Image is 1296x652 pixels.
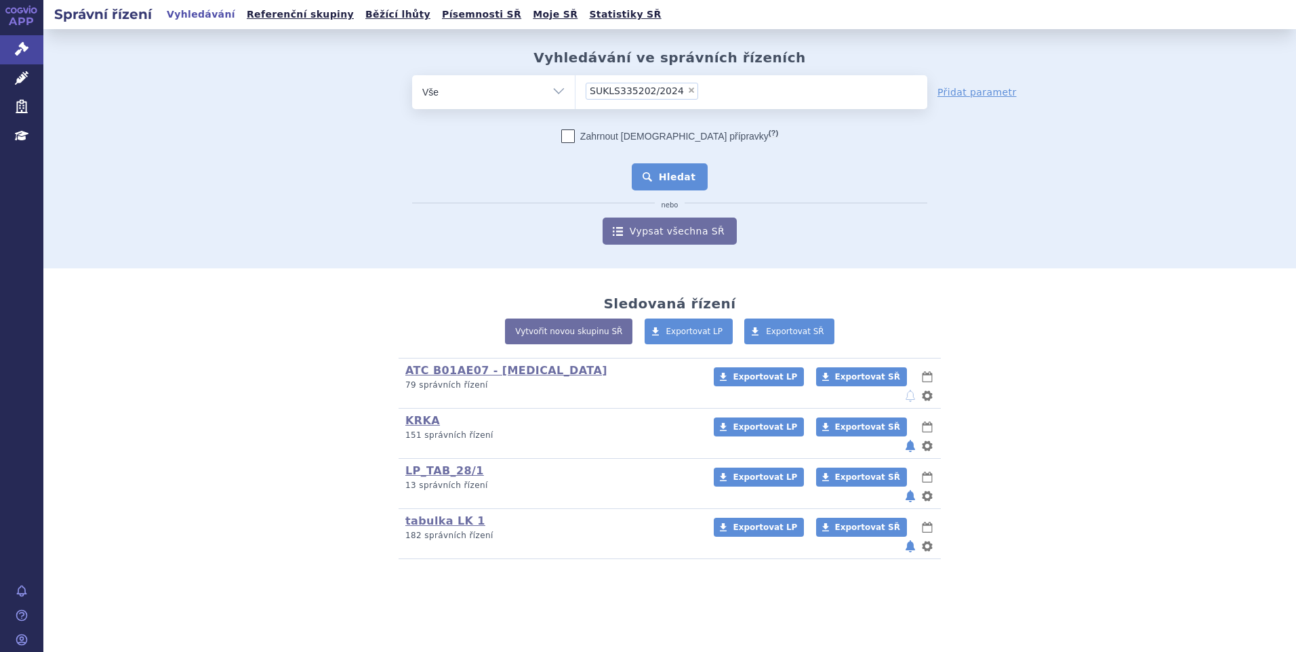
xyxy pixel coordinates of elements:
[769,129,778,138] abbr: (?)
[666,327,723,336] span: Exportovat LP
[904,438,917,454] button: notifikace
[405,480,696,491] p: 13 správních řízení
[835,422,900,432] span: Exportovat SŘ
[405,414,440,427] a: KRKA
[714,417,804,436] a: Exportovat LP
[585,5,665,24] a: Statistiky SŘ
[904,538,917,554] button: notifikace
[529,5,582,24] a: Moje SŘ
[505,319,632,344] a: Vytvořit novou skupinu SŘ
[714,468,804,487] a: Exportovat LP
[687,86,695,94] span: ×
[733,372,797,382] span: Exportovat LP
[243,5,358,24] a: Referenční skupiny
[405,364,607,377] a: ATC B01AE07 - [MEDICAL_DATA]
[920,519,934,535] button: lhůty
[645,319,733,344] a: Exportovat LP
[920,538,934,554] button: nastavení
[361,5,434,24] a: Běžící lhůty
[561,129,778,143] label: Zahrnout [DEMOGRAPHIC_DATA] přípravky
[405,514,485,527] a: tabulka LK 1
[835,372,900,382] span: Exportovat SŘ
[920,369,934,385] button: lhůty
[405,530,696,542] p: 182 správních řízení
[904,488,917,504] button: notifikace
[702,82,710,99] input: SUKLS335202/2024
[835,523,900,532] span: Exportovat SŘ
[405,430,696,441] p: 151 správních řízení
[603,218,737,245] a: Vypsat všechna SŘ
[920,438,934,454] button: nastavení
[43,5,163,24] h2: Správní řízení
[920,488,934,504] button: nastavení
[533,49,806,66] h2: Vyhledávání ve správních řízeních
[904,388,917,404] button: notifikace
[816,367,907,386] a: Exportovat SŘ
[163,5,239,24] a: Vyhledávání
[835,472,900,482] span: Exportovat SŘ
[438,5,525,24] a: Písemnosti SŘ
[816,417,907,436] a: Exportovat SŘ
[733,422,797,432] span: Exportovat LP
[603,296,735,312] h2: Sledovaná řízení
[632,163,708,190] button: Hledat
[714,367,804,386] a: Exportovat LP
[766,327,824,336] span: Exportovat SŘ
[733,472,797,482] span: Exportovat LP
[590,86,684,96] span: SUKLS335202/2024
[920,388,934,404] button: nastavení
[744,319,834,344] a: Exportovat SŘ
[920,419,934,435] button: lhůty
[920,469,934,485] button: lhůty
[655,201,685,209] i: nebo
[937,85,1017,99] a: Přidat parametr
[733,523,797,532] span: Exportovat LP
[816,468,907,487] a: Exportovat SŘ
[405,380,696,391] p: 79 správních řízení
[405,464,484,477] a: LP_TAB_28/1
[714,518,804,537] a: Exportovat LP
[816,518,907,537] a: Exportovat SŘ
